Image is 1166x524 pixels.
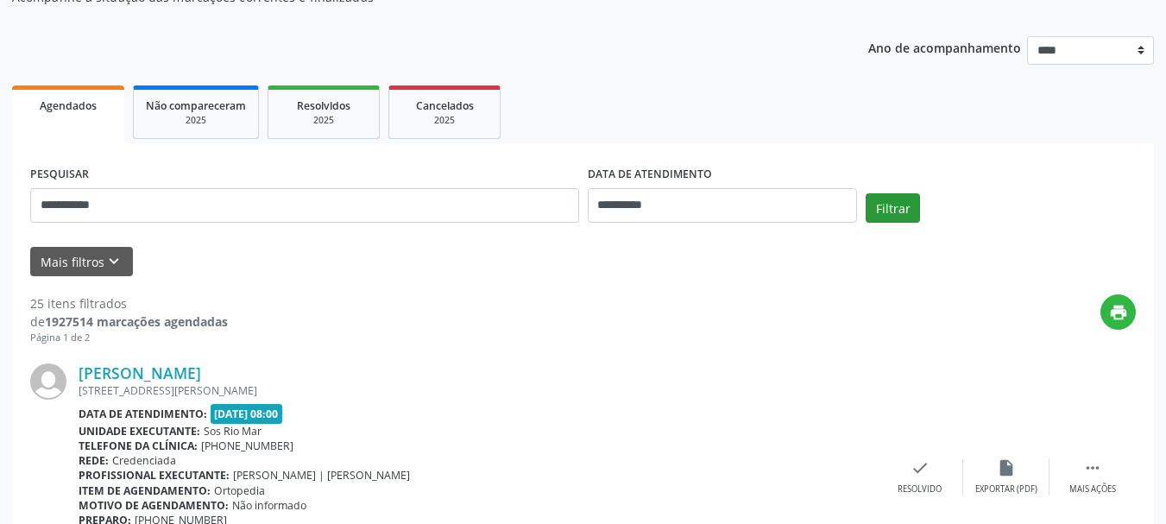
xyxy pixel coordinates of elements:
[975,483,1037,496] div: Exportar (PDF)
[233,468,410,483] span: [PERSON_NAME] | [PERSON_NAME]
[1100,294,1136,330] button: print
[997,458,1016,477] i: insert_drive_file
[79,453,109,468] b: Rede:
[79,439,198,453] b: Telefone da clínica:
[898,483,942,496] div: Resolvido
[79,383,877,398] div: [STREET_ADDRESS][PERSON_NAME]
[911,458,930,477] i: check
[588,161,712,188] label: DATA DE ATENDIMENTO
[214,483,265,498] span: Ortopedia
[79,498,229,513] b: Motivo de agendamento:
[866,193,920,223] button: Filtrar
[30,161,89,188] label: PESQUISAR
[211,404,283,424] span: [DATE] 08:00
[30,313,228,331] div: de
[1083,458,1102,477] i: 
[40,98,97,113] span: Agendados
[1109,303,1128,322] i: print
[104,252,123,271] i: keyboard_arrow_down
[280,114,367,127] div: 2025
[112,453,176,468] span: Credenciada
[297,98,350,113] span: Resolvidos
[30,247,133,277] button: Mais filtroskeyboard_arrow_down
[30,294,228,313] div: 25 itens filtrados
[416,98,474,113] span: Cancelados
[146,98,246,113] span: Não compareceram
[79,483,211,498] b: Item de agendamento:
[79,407,207,421] b: Data de atendimento:
[79,363,201,382] a: [PERSON_NAME]
[232,498,306,513] span: Não informado
[45,313,228,330] strong: 1927514 marcações agendadas
[30,363,66,400] img: img
[868,36,1021,58] p: Ano de acompanhamento
[1069,483,1116,496] div: Mais ações
[204,424,262,439] span: Sos Rio Mar
[79,468,230,483] b: Profissional executante:
[79,424,200,439] b: Unidade executante:
[30,331,228,345] div: Página 1 de 2
[146,114,246,127] div: 2025
[201,439,293,453] span: [PHONE_NUMBER]
[401,114,488,127] div: 2025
